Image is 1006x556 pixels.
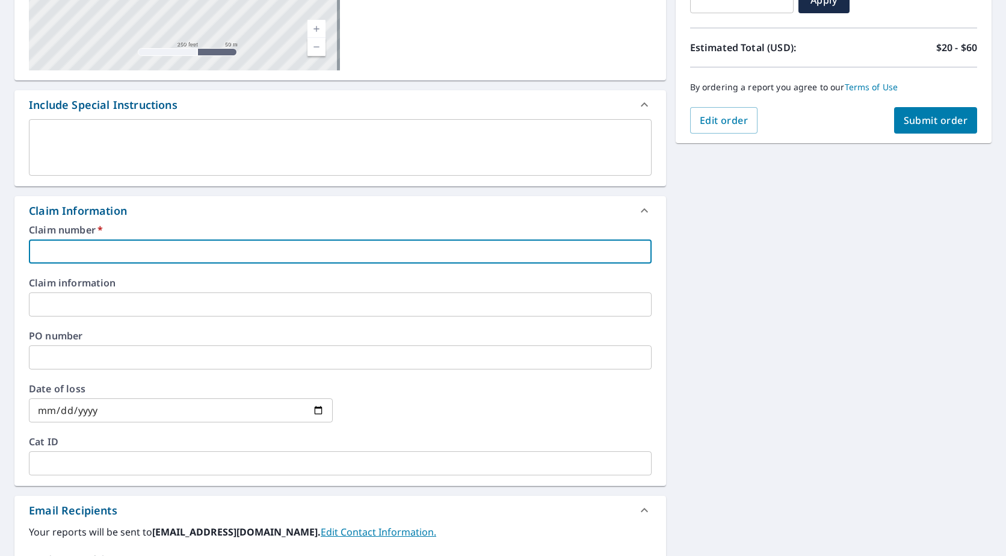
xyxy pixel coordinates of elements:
[152,525,321,539] b: [EMAIL_ADDRESS][DOMAIN_NAME].
[29,384,333,394] label: Date of loss
[29,502,117,519] div: Email Recipients
[29,203,127,219] div: Claim Information
[29,525,652,539] label: Your reports will be sent to
[307,38,326,56] a: Current Level 17, Zoom Out
[690,40,834,55] p: Estimated Total (USD):
[29,97,177,113] div: Include Special Instructions
[936,40,977,55] p: $20 - $60
[845,81,898,93] a: Terms of Use
[29,225,652,235] label: Claim number
[14,196,666,225] div: Claim Information
[690,82,977,93] p: By ordering a report you agree to our
[307,20,326,38] a: Current Level 17, Zoom In
[29,437,652,446] label: Cat ID
[700,114,748,127] span: Edit order
[29,331,652,341] label: PO number
[904,114,968,127] span: Submit order
[29,278,652,288] label: Claim information
[690,107,758,134] button: Edit order
[14,90,666,119] div: Include Special Instructions
[14,496,666,525] div: Email Recipients
[894,107,978,134] button: Submit order
[321,525,436,539] a: EditContactInfo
